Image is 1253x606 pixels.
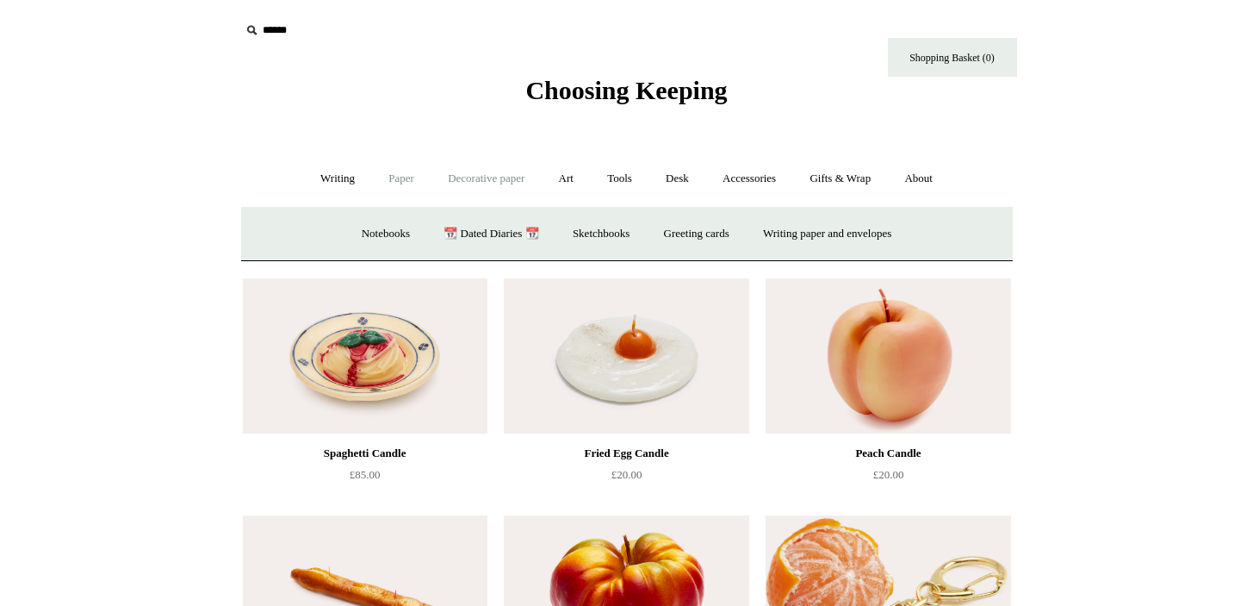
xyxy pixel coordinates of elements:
a: Peach Candle Peach Candle [766,278,1010,434]
a: Choosing Keeping [525,90,727,102]
a: Writing [305,156,370,202]
img: Spaghetti Candle [243,278,487,434]
a: Writing paper and envelopes [747,211,907,257]
a: Greeting cards [648,211,745,257]
a: Sketchbooks [557,211,645,257]
a: Paper [373,156,430,202]
span: Choosing Keeping [525,76,727,104]
a: Gifts & Wrap [794,156,886,202]
a: Peach Candle £20.00 [766,443,1010,514]
span: £85.00 [350,468,381,481]
a: Fried Egg Candle Fried Egg Candle [504,278,748,434]
div: Peach Candle [770,443,1006,464]
a: Art [543,156,589,202]
div: Spaghetti Candle [247,443,483,464]
div: Fried Egg Candle [508,443,744,464]
img: Peach Candle [766,278,1010,434]
span: £20.00 [611,468,642,481]
a: Notebooks [346,211,425,257]
a: 📆 Dated Diaries 📆 [428,211,554,257]
a: Fried Egg Candle £20.00 [504,443,748,514]
a: Tools [592,156,648,202]
a: Spaghetti Candle Spaghetti Candle [243,278,487,434]
a: Shopping Basket (0) [888,38,1017,77]
a: Accessories [707,156,791,202]
img: Fried Egg Candle [504,278,748,434]
span: £20.00 [873,468,904,481]
a: Desk [650,156,704,202]
a: Decorative paper [432,156,540,202]
a: Spaghetti Candle £85.00 [243,443,487,514]
a: About [889,156,948,202]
